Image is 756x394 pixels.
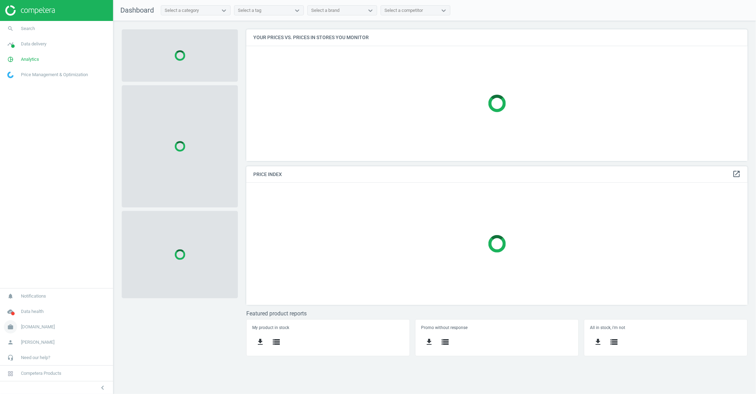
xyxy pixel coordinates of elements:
[4,305,17,318] i: cloud_done
[7,72,14,78] img: wGWNvw8QSZomAAAAABJRU5ErkJggg==
[246,29,748,46] h4: Your prices vs. prices in stores you monitor
[268,334,284,350] button: storage
[21,72,88,78] span: Price Management & Optimization
[732,170,741,178] i: open_in_new
[21,25,35,32] span: Search
[590,325,742,330] h5: All in stock, i'm not
[421,334,437,350] button: get_app
[441,338,449,346] i: storage
[21,339,54,345] span: [PERSON_NAME]
[4,336,17,349] i: person
[246,310,748,317] h3: Featured product reports
[256,338,264,346] i: get_app
[4,37,17,51] i: timeline
[21,308,44,315] span: Data health
[165,7,199,14] div: Select a category
[252,325,404,330] h5: My product in stock
[98,384,107,392] i: chevron_left
[4,290,17,303] i: notifications
[590,334,606,350] button: get_app
[421,325,573,330] h5: Promo without response
[594,338,602,346] i: get_app
[384,7,423,14] div: Select a competitor
[21,41,46,47] span: Data delivery
[311,7,339,14] div: Select a brand
[21,355,50,361] span: Need our help?
[120,6,154,14] span: Dashboard
[4,351,17,364] i: headset_mic
[606,334,622,350] button: storage
[238,7,261,14] div: Select a tag
[21,293,46,299] span: Notifications
[732,170,741,179] a: open_in_new
[252,334,268,350] button: get_app
[272,338,280,346] i: storage
[21,324,55,330] span: [DOMAIN_NAME]
[246,166,748,183] h4: Price Index
[610,338,618,346] i: storage
[425,338,433,346] i: get_app
[437,334,453,350] button: storage
[4,22,17,35] i: search
[5,5,55,16] img: ajHJNr6hYgQAAAAASUVORK5CYII=
[94,383,111,392] button: chevron_left
[21,370,61,377] span: Competera Products
[4,53,17,66] i: pie_chart_outlined
[21,56,39,63] span: Analytics
[4,320,17,334] i: work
